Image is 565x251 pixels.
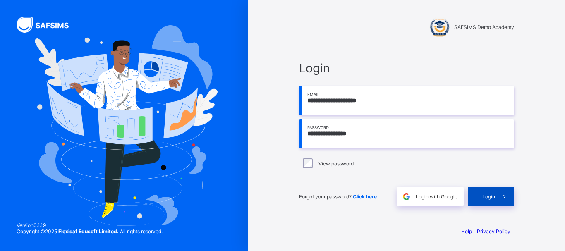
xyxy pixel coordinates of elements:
[299,194,377,200] span: Forgot your password?
[31,25,218,226] img: Hero Image
[477,228,510,234] a: Privacy Policy
[402,192,411,201] img: google.396cfc9801f0270233282035f929180a.svg
[416,194,457,200] span: Login with Google
[461,228,472,234] a: Help
[353,194,377,200] a: Click here
[299,61,514,75] span: Login
[17,222,163,228] span: Version 0.1.19
[454,24,514,30] span: SAFSIMS Demo Academy
[17,228,163,234] span: Copyright © 2025 All rights reserved.
[482,194,495,200] span: Login
[318,160,354,167] label: View password
[58,228,119,234] strong: Flexisaf Edusoft Limited.
[17,17,79,33] img: SAFSIMS Logo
